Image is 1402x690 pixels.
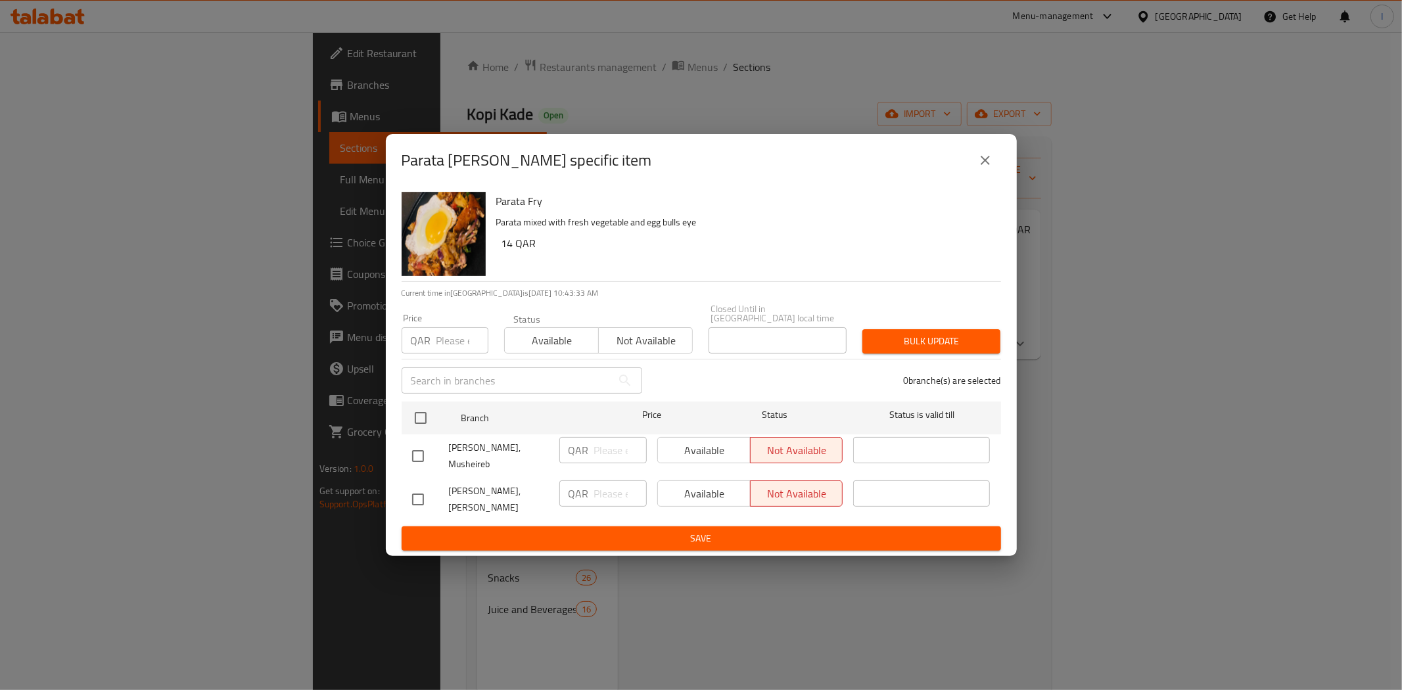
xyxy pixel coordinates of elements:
p: 0 branche(s) are selected [903,374,1001,387]
input: Please enter price [594,480,647,507]
p: QAR [411,333,431,348]
input: Please enter price [594,437,647,463]
h6: 14 QAR [502,234,991,252]
h2: Parata [PERSON_NAME] specific item [402,150,652,171]
button: Save [402,526,1001,551]
span: Status [706,407,843,423]
span: Save [412,530,991,547]
span: Status is valid till [853,407,990,423]
button: Available [504,327,599,354]
span: Branch [461,410,597,426]
input: Search in branches [402,367,612,394]
span: Not available [604,331,688,350]
span: Available [510,331,594,350]
button: close [970,145,1001,176]
p: Parata mixed with fresh vegetable and egg bulls eye [496,214,991,231]
span: [PERSON_NAME], [PERSON_NAME] [449,483,549,516]
span: Price [608,407,695,423]
button: Bulk update [862,329,1000,354]
span: [PERSON_NAME], Musheireb [449,440,549,472]
p: QAR [569,442,589,458]
button: Not available [598,327,693,354]
p: Current time in [GEOGRAPHIC_DATA] is [DATE] 10:43:33 AM [402,287,1001,299]
h6: Parata Fry [496,192,991,210]
p: QAR [569,486,589,501]
img: Parata Fry [402,192,486,276]
input: Please enter price [436,327,488,354]
span: Bulk update [873,333,990,350]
